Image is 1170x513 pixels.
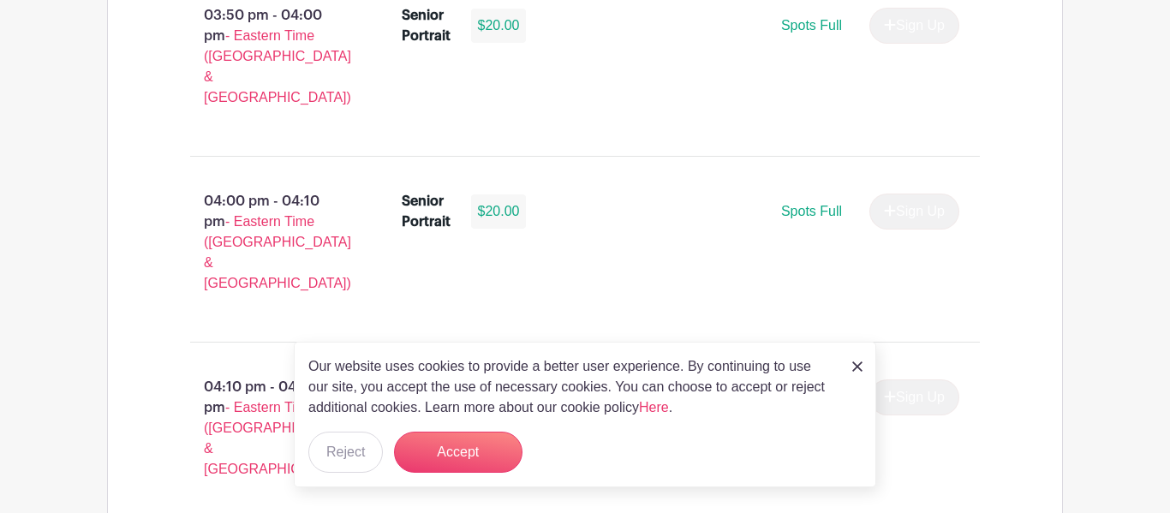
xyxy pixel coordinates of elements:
[639,400,669,415] a: Here
[204,214,351,290] span: - Eastern Time ([GEOGRAPHIC_DATA] & [GEOGRAPHIC_DATA])
[163,370,374,486] p: 04:10 pm - 04:20 pm
[204,28,351,104] span: - Eastern Time ([GEOGRAPHIC_DATA] & [GEOGRAPHIC_DATA])
[402,5,451,46] div: Senior Portrait
[852,361,863,372] img: close_button-5f87c8562297e5c2d7936805f587ecaba9071eb48480494691a3f1689db116b3.svg
[402,191,451,232] div: Senior Portrait
[204,400,351,476] span: - Eastern Time ([GEOGRAPHIC_DATA] & [GEOGRAPHIC_DATA])
[163,184,374,301] p: 04:00 pm - 04:10 pm
[781,204,842,218] span: Spots Full
[471,194,527,229] div: $20.00
[394,432,522,473] button: Accept
[781,18,842,33] span: Spots Full
[308,432,383,473] button: Reject
[308,356,834,418] p: Our website uses cookies to provide a better user experience. By continuing to use our site, you ...
[471,9,527,43] div: $20.00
